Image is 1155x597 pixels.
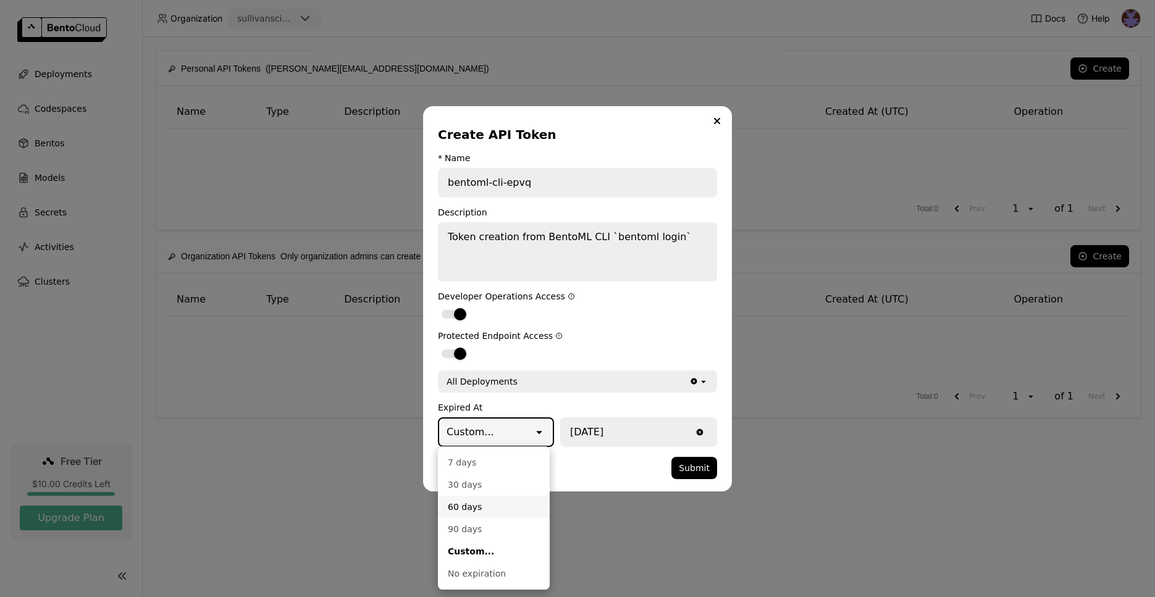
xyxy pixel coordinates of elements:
div: Create API Token [438,126,712,143]
input: Selected All Deployments. [519,375,520,388]
div: 90 days [448,523,540,535]
div: 30 days [448,478,540,491]
svg: open [533,426,545,438]
div: Expired At [438,403,717,412]
svg: Clear value [695,427,705,437]
div: Name [445,153,470,163]
div: Developer Operations Access [438,291,717,301]
svg: Clear value [689,377,699,386]
textarea: Token creation from BentoML CLI `bentoml login` [439,223,716,280]
div: No expiration [448,567,540,580]
div: Custom... [448,545,540,557]
input: Select a date. [561,419,692,446]
svg: open [699,377,708,386]
div: 7 days [448,456,540,469]
button: Submit [671,457,717,479]
ul: Menu [438,446,550,590]
div: Protected Endpoint Access [438,331,717,341]
button: Close [710,114,724,128]
div: All Deployments [447,375,518,388]
div: dialog [423,106,732,491]
div: Custom... [447,425,494,440]
div: Description [438,207,717,217]
div: 60 days [448,501,540,513]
